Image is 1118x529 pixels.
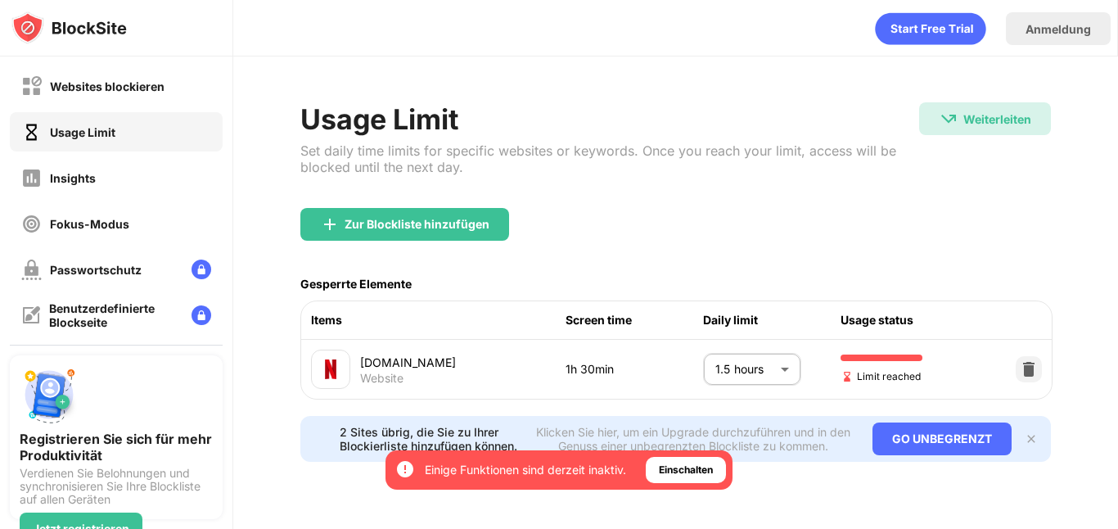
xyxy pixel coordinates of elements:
div: animation [875,12,986,45]
img: lock-menu.svg [192,305,211,325]
div: Usage Limit [300,102,919,136]
div: Anmeldung [1026,22,1091,36]
div: Screen time [566,311,703,329]
img: time-usage-on.svg [21,122,42,142]
div: Gesperrte Elemente [300,277,412,291]
div: Website [360,371,403,386]
div: Zur Blockliste hinzufügen [345,218,489,231]
img: block-off.svg [21,76,42,97]
div: 1h 30min [566,360,703,378]
img: favicons [321,359,340,379]
img: x-button.svg [1025,432,1038,445]
div: GO UNBEGRENZT [872,423,1012,455]
img: lock-menu.svg [192,260,211,279]
div: Passwortschutz [50,263,142,277]
span: Limit reached [841,368,921,384]
div: Weiterleiten [963,112,1031,126]
img: push-signup.svg [20,365,79,424]
img: customize-block-page-off.svg [21,305,41,325]
img: hourglass-end.svg [841,370,854,383]
div: Einige Funktionen sind derzeit inaktiv. [425,462,626,478]
div: Fokus-Modus [50,217,129,231]
div: 2 Sites übrig, die Sie zu Ihrer Blockierliste hinzufügen können. [340,425,524,453]
img: focus-off.svg [21,214,42,234]
div: Einschalten [659,462,713,478]
img: insights-off.svg [21,168,42,188]
div: [DOMAIN_NAME] [360,354,566,371]
img: password-protection-off.svg [21,260,42,280]
div: Insights [50,171,96,185]
div: Set daily time limits for specific websites or keywords. Once you reach your limit, access will b... [300,142,919,175]
div: Registrieren Sie sich für mehr Produktivität [20,431,213,463]
div: Daily limit [703,311,841,329]
div: Klicken Sie hier, um ein Upgrade durchzuführen und in den Genuss einer unbegrenzten Blockliste zu... [534,425,853,453]
div: Benutzerdefinierte Blockseite [49,301,178,329]
div: Verdienen Sie Belohnungen und synchronisieren Sie Ihre Blockliste auf allen Geräten [20,467,213,506]
img: logo-blocksite.svg [11,11,127,44]
div: Usage Limit [50,125,115,139]
div: Websites blockieren [50,79,165,93]
p: 1.5 hours [715,360,774,378]
div: Items [311,311,566,329]
div: Usage status [841,311,978,329]
img: error-circle-white.svg [395,459,415,479]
